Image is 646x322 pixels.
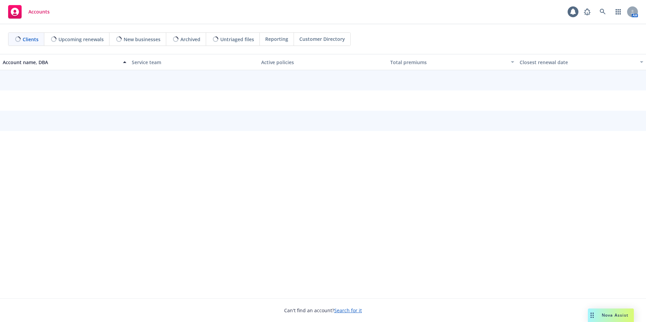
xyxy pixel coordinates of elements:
span: Reporting [265,35,288,43]
span: Archived [180,36,200,43]
span: Untriaged files [220,36,254,43]
span: Customer Directory [299,35,345,43]
span: Nova Assist [602,312,628,318]
span: New businesses [124,36,160,43]
span: Accounts [28,9,50,15]
button: Nova Assist [588,308,634,322]
div: Account name, DBA [3,59,119,66]
div: Active policies [261,59,385,66]
span: Upcoming renewals [58,36,104,43]
a: Switch app [612,5,625,19]
span: Clients [23,36,39,43]
div: Closest renewal date [520,59,636,66]
a: Search for it [334,307,362,314]
div: Service team [132,59,255,66]
a: Search [596,5,610,19]
div: Drag to move [588,308,596,322]
span: Can't find an account? [284,307,362,314]
button: Closest renewal date [517,54,646,70]
button: Service team [129,54,258,70]
button: Active policies [258,54,388,70]
a: Report a Bug [580,5,594,19]
a: Accounts [5,2,52,21]
button: Total premiums [388,54,517,70]
div: Total premiums [390,59,506,66]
